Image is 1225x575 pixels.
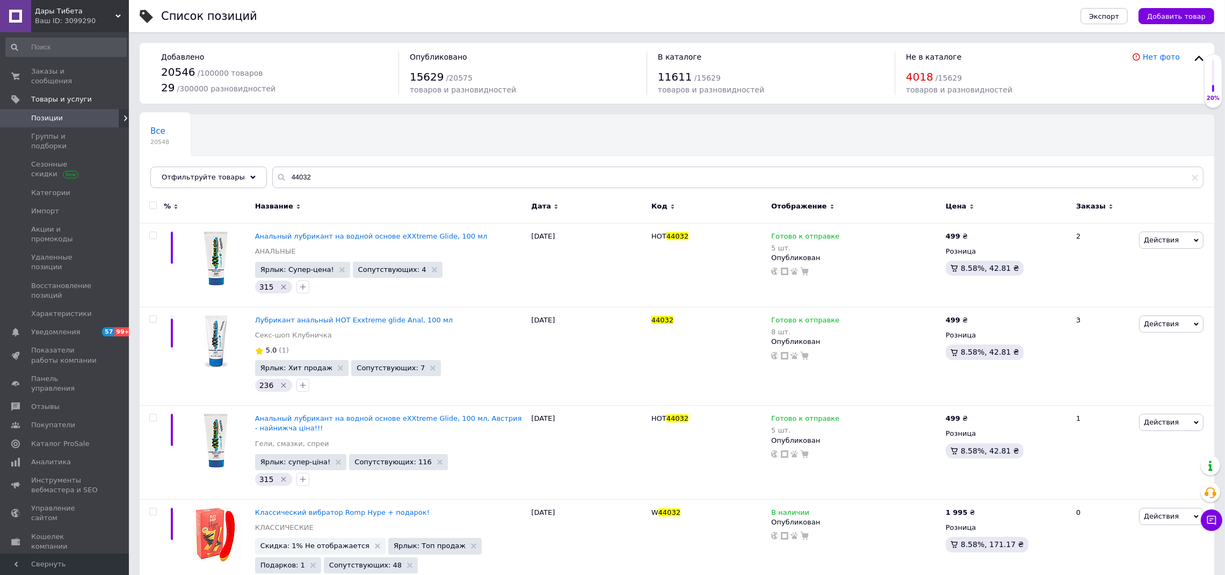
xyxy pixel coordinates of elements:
[31,476,99,495] span: Инструменты вебмастера и SEO
[410,53,467,61] span: Опубликовано
[189,232,243,285] img: Анальный лубрикант на водной основе eXXtreme Glide, 100 мл
[946,429,1067,439] div: Розница
[150,138,169,146] span: 20548
[531,202,551,211] span: Дата
[255,316,453,324] a: Лубрикант анальный HOT Exxtreme glide Anal, 100 мл
[31,457,71,467] span: Аналитика
[31,309,92,319] span: Характеристики
[410,70,444,83] span: 15629
[279,475,288,484] svg: Удалить метку
[771,337,940,347] div: Опубликован
[1143,53,1180,61] a: Нет фото
[255,439,329,449] a: Гели, смазки, спреи
[961,348,1019,356] span: 8.58%, 42.81 ₴
[1070,307,1136,406] div: 3
[357,364,425,371] span: Сопутствующих: 7
[651,316,673,324] span: 44032
[1070,223,1136,307] div: 2
[31,253,99,272] span: Удаленные позиции
[255,414,522,432] a: Анальный лубрикант на водной основе eXXtreme Glide, 100 мл, Австрия - найнижча ціна!!!
[150,126,165,136] span: Все
[1144,320,1179,328] span: Действия
[255,523,314,533] a: КЛАССИЧЕСКИЕ
[666,414,688,422] span: 44032
[1081,8,1128,24] button: Экспорт
[279,283,288,291] svg: Удалить метку
[260,364,333,371] span: Ярлык: Хит продаж
[936,74,962,82] span: / 15629
[177,84,276,93] span: / 300000 разновидностей
[1144,418,1179,426] span: Действия
[329,562,402,569] span: Сопутствующих: 48
[31,113,63,123] span: Позиции
[31,504,99,523] span: Управление сайтом
[946,316,960,324] b: 499
[1147,12,1206,20] span: Добавить товар
[31,67,99,86] span: Заказы и сообщения
[31,188,70,198] span: Категории
[946,247,1067,256] div: Розница
[658,70,692,83] span: 11611
[189,508,243,562] img: Классический вибратор Romp Hype + подарок!
[161,11,257,22] div: Список позиций
[279,346,288,354] span: (1)
[771,508,809,520] span: В наличии
[771,202,827,211] span: Отображение
[279,381,288,390] svg: Удалить метку
[961,540,1024,549] span: 8.58%, 171.17 ₴
[198,69,263,77] span: / 100000 товаров
[771,244,839,252] div: 5 шт.
[31,439,89,449] span: Каталог ProSale
[31,402,60,412] span: Отзывы
[260,562,305,569] span: Подарков: 1
[1205,95,1222,102] div: 20%
[31,327,80,337] span: Уведомления
[771,517,940,527] div: Опубликован
[114,327,132,336] span: 99+
[666,232,688,240] span: 44032
[946,414,960,422] b: 499
[31,95,92,104] span: Товары и услуги
[255,247,296,256] a: АНАЛЬНЫЕ
[651,232,666,240] span: HOT
[260,458,331,465] span: Ярлык: супер-ціна!
[31,420,75,430] span: Покупатели
[771,328,839,336] div: 8 шт.
[528,223,648,307] div: [DATE]
[771,414,839,426] span: Готово к отправке
[354,458,432,465] span: Сопутствующих: 116
[1144,236,1179,244] span: Действия
[35,16,129,26] div: Ваш ID: 3099290
[31,281,99,300] span: Восстановление позиций
[658,85,764,94] span: товаров и разновидностей
[528,406,648,500] div: [DATE]
[260,542,369,549] span: Скидка: 1% Не отображается
[946,508,975,517] div: ₴
[906,70,933,83] span: 4018
[446,74,473,82] span: / 20575
[651,414,666,422] span: HOT
[204,315,228,368] img: Лубрикант анальный HOT Exxtreme glide Anal, 100 мл
[255,330,332,340] a: Секс-шоп Клубничка
[694,74,721,82] span: / 15629
[102,327,114,336] span: 57
[31,225,99,244] span: Акции и промокоды
[31,374,99,393] span: Панель управления
[906,85,1012,94] span: товаров и разновидностей
[946,202,967,211] span: Цена
[771,436,940,445] div: Опубликован
[658,53,701,61] span: В каталоге
[946,508,968,516] b: 1 995
[1201,509,1222,531] button: Чат с покупателем
[266,346,277,354] span: 5.0
[961,264,1019,272] span: 8.58%, 42.81 ₴
[1139,8,1214,24] button: Добавить товар
[31,132,99,151] span: Группы и подборки
[35,6,115,16] span: Дары Тибета
[255,232,488,240] a: Анальный лубрикант на водной основе eXXtreme Glide, 100 мл
[651,508,658,516] span: W
[1089,12,1119,20] span: Экспорт
[771,253,940,263] div: Опубликован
